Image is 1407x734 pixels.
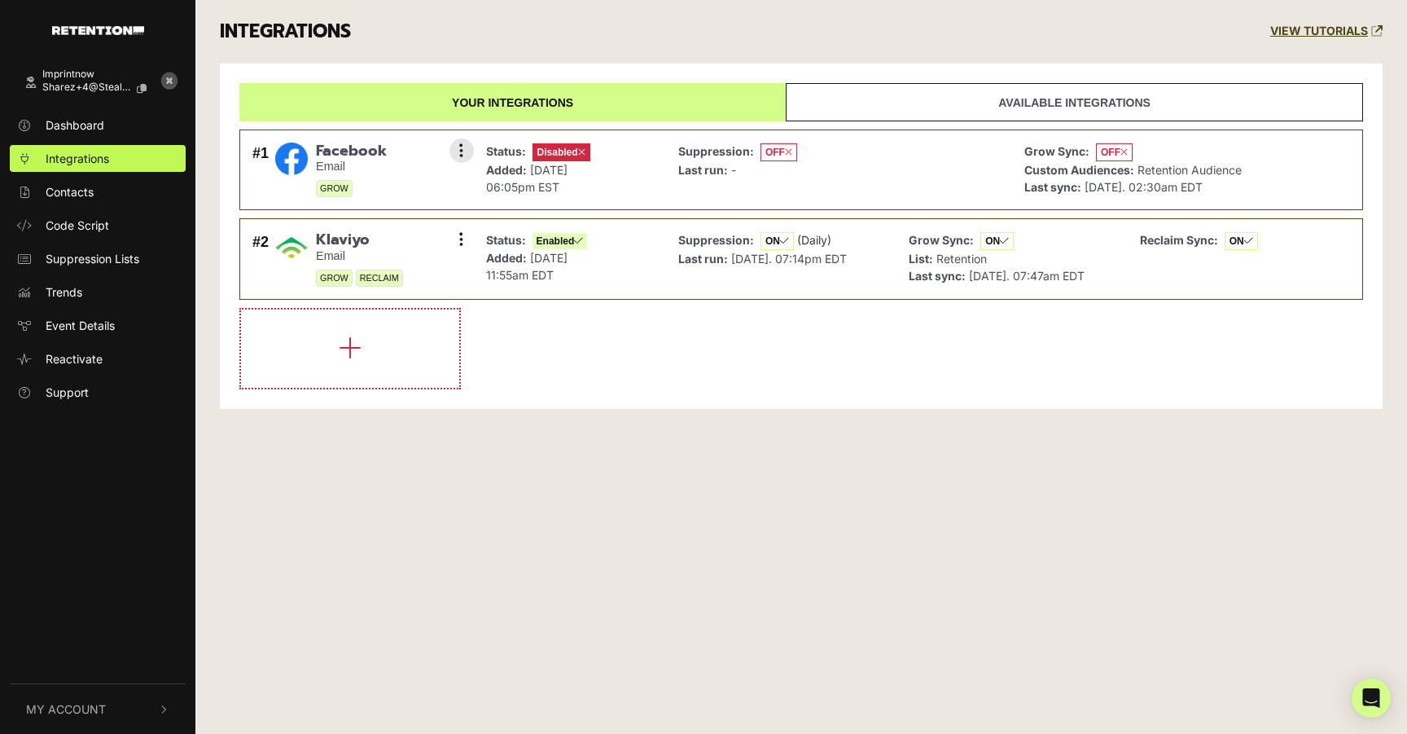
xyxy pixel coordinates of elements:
div: Imprintnow [42,68,160,80]
h3: INTEGRATIONS [220,20,351,43]
a: Trends [10,279,186,305]
a: VIEW TUTORIALS [1270,24,1383,38]
strong: Added: [486,163,527,177]
span: OFF [760,143,797,161]
span: OFF [1096,143,1133,161]
span: Reactivate [46,350,103,367]
strong: Status: [486,144,526,158]
a: Available integrations [786,83,1363,121]
span: - [731,163,736,177]
span: Code Script [46,217,109,234]
a: Contacts [10,178,186,205]
span: ON [760,232,794,250]
strong: Custom Audiences: [1024,163,1134,177]
span: (Daily) [797,233,831,247]
span: Support [46,384,89,401]
span: Retention Audience [1137,163,1242,177]
a: Code Script [10,212,186,239]
span: RECLAIM [356,270,403,287]
a: Event Details [10,312,186,339]
span: My Account [26,701,106,718]
span: Integrations [46,150,109,167]
img: Retention.com [52,26,144,35]
strong: Added: [486,251,527,265]
div: Open Intercom Messenger [1352,679,1391,718]
strong: Last run: [678,163,728,177]
strong: Grow Sync: [1024,144,1089,158]
div: #2 [252,231,269,287]
small: Email [316,249,403,263]
span: Disabled [533,143,590,161]
div: #1 [252,143,269,198]
span: Facebook [316,143,387,160]
span: Retention [936,252,987,266]
span: Event Details [46,317,115,334]
a: Dashboard [10,112,186,138]
span: [DATE]. 07:47am EDT [969,269,1085,283]
a: Your integrations [239,83,786,121]
strong: Suppression: [678,144,754,158]
span: [DATE]. 02:30am EDT [1085,180,1203,194]
strong: Grow Sync: [909,233,974,247]
strong: Status: [486,233,526,247]
img: Klaviyo [275,231,308,264]
button: My Account [10,684,186,734]
a: Reactivate [10,345,186,372]
span: [DATE] 06:05pm EST [486,163,568,194]
span: [DATE]. 07:14pm EDT [731,252,847,266]
strong: Last sync: [909,269,966,283]
span: GROW [316,270,353,287]
a: Imprintnow sharez+4@stealthm... [10,61,153,105]
strong: Suppression: [678,233,754,247]
small: Email [316,160,387,174]
span: Suppression Lists [46,250,139,267]
span: sharez+4@stealthm... [42,81,131,93]
span: Trends [46,283,82,301]
a: Support [10,379,186,406]
span: Contacts [46,183,94,200]
strong: List: [909,252,933,266]
strong: Last run: [678,252,728,266]
strong: Reclaim Sync: [1140,233,1218,247]
span: Enabled [533,233,588,249]
a: Suppression Lists [10,245,186,272]
a: Integrations [10,145,186,172]
span: ON [980,232,1014,250]
span: GROW [316,180,353,197]
img: Facebook [275,143,308,175]
strong: Last sync: [1024,180,1081,194]
span: Dashboard [46,116,104,134]
span: ON [1225,232,1258,250]
span: Klaviyo [316,231,403,249]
